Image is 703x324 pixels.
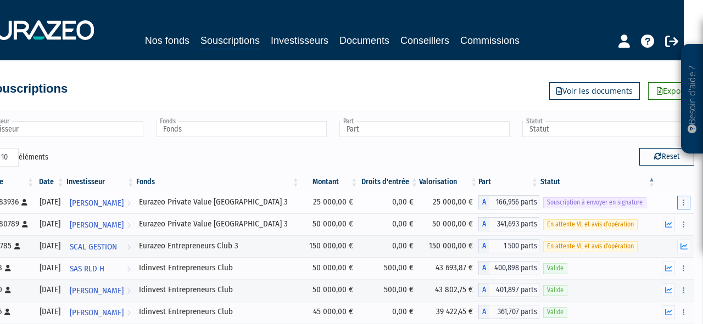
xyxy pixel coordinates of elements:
span: [PERSON_NAME] [70,193,124,213]
span: Valide [543,285,567,295]
i: [Français] Personne physique [21,199,27,206]
span: SAS RLD H [70,259,104,279]
a: SAS RLD H [65,257,136,279]
div: A - Idinvest Entrepreneurs Club [478,283,539,297]
div: A - Idinvest Entrepreneurs Club [478,261,539,275]
div: [DATE] [39,262,62,274]
div: A - Idinvest Entrepreneurs Club [478,305,539,319]
th: Statut : activer pour trier la colonne par ordre d&eacute;croissant [539,173,656,191]
i: [Français] Personne physique [5,287,11,293]
i: [Français] Personne physique [5,265,11,271]
div: [DATE] [39,306,62,317]
i: Voir l'investisseur [127,215,131,235]
th: Part: activer pour trier la colonne par ordre croissant [478,173,539,191]
div: Idinvest Entrepreneurs Club [139,284,296,295]
a: [PERSON_NAME] [65,301,136,323]
div: [DATE] [39,218,62,230]
span: [PERSON_NAME] [70,303,124,323]
td: 43 802,75 € [419,279,479,301]
td: 50 000,00 € [419,213,479,235]
a: [PERSON_NAME] [65,279,136,301]
span: SCAL GESTION [70,237,117,257]
p: Besoin d'aide ? [686,50,699,149]
span: Valide [543,263,567,274]
a: Nos fonds [145,33,189,48]
span: [PERSON_NAME] [70,281,124,301]
span: 1 500 parts [489,239,539,253]
div: A - Eurazeo Entrepreneurs Club 3 [478,239,539,253]
span: En attente VL et avis d'opération [543,219,638,230]
i: Voir l'investisseur [127,281,131,301]
td: 150 000,00 € [300,235,359,257]
td: 0,00 € [359,235,419,257]
i: Voir l'investisseur [127,303,131,323]
span: En attente VL et avis d'opération [543,241,638,252]
span: A [478,195,489,209]
td: 50 000,00 € [300,279,359,301]
span: 400,898 parts [489,261,539,275]
span: Valide [543,307,567,317]
td: 150 000,00 € [419,235,479,257]
div: Idinvest Entrepreneurs Club [139,262,296,274]
div: Idinvest Entrepreneurs Club [139,306,296,317]
td: 25 000,00 € [300,191,359,213]
a: Conseillers [400,33,449,48]
a: Commissions [460,33,520,48]
div: [DATE] [39,240,62,252]
i: Voir l'investisseur [127,193,131,213]
td: 45 000,00 € [300,301,359,323]
button: Reset [639,148,694,166]
i: [Français] Personne physique [22,221,28,228]
span: 361,707 parts [489,305,539,319]
td: 25 000,00 € [419,191,479,213]
td: 500,00 € [359,257,419,279]
div: [DATE] [39,196,62,208]
th: Fonds: activer pour trier la colonne par ordre croissant [135,173,300,191]
th: Investisseur: activer pour trier la colonne par ordre croissant [65,173,136,191]
span: [PERSON_NAME] [70,215,124,235]
i: [Français] Personne physique [14,243,20,249]
span: 166,956 parts [489,195,539,209]
td: 0,00 € [359,301,419,323]
a: Souscriptions [200,33,260,50]
th: Valorisation: activer pour trier la colonne par ordre croissant [419,173,479,191]
div: Eurazeo Private Value [GEOGRAPHIC_DATA] 3 [139,196,296,208]
a: Voir les documents [549,82,640,100]
td: 43 693,87 € [419,257,479,279]
div: [DATE] [39,284,62,295]
span: 401,897 parts [489,283,539,297]
span: A [478,283,489,297]
i: Voir l'investisseur [127,237,131,257]
div: Eurazeo Private Value [GEOGRAPHIC_DATA] 3 [139,218,296,230]
th: Date: activer pour trier la colonne par ordre croissant [35,173,65,191]
div: Eurazeo Entrepreneurs Club 3 [139,240,296,252]
a: Documents [339,33,389,48]
a: Investisseurs [271,33,328,48]
span: A [478,217,489,231]
span: A [478,261,489,275]
span: A [478,239,489,253]
a: SCAL GESTION [65,235,136,257]
div: A - Eurazeo Private Value Europe 3 [478,195,539,209]
a: Exporter [648,82,703,100]
td: 50 000,00 € [300,257,359,279]
div: A - Eurazeo Private Value Europe 3 [478,217,539,231]
i: [Français] Personne physique [4,309,10,315]
i: Voir l'investisseur [127,259,131,279]
span: 341,693 parts [489,217,539,231]
td: 0,00 € [359,191,419,213]
span: Souscription à envoyer en signature [543,197,646,208]
td: 0,00 € [359,213,419,235]
td: 39 422,45 € [419,301,479,323]
span: A [478,305,489,319]
td: 500,00 € [359,279,419,301]
a: [PERSON_NAME] [65,191,136,213]
th: Droits d'entrée: activer pour trier la colonne par ordre croissant [359,173,419,191]
td: 50 000,00 € [300,213,359,235]
a: [PERSON_NAME] [65,213,136,235]
th: Montant: activer pour trier la colonne par ordre croissant [300,173,359,191]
